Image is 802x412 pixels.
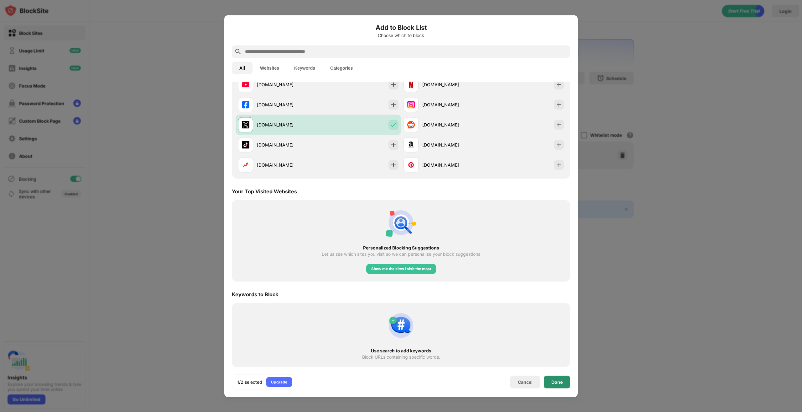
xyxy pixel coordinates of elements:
div: Personalized Blocking Suggestions [243,245,559,250]
img: personal-suggestions.svg [386,207,416,238]
div: [DOMAIN_NAME] [257,121,318,128]
div: 1/2 selected [237,379,262,385]
h6: Add to Block List [232,23,570,32]
button: Categories [323,62,360,74]
div: [DOMAIN_NAME] [257,142,318,148]
div: [DOMAIN_NAME] [422,162,484,168]
img: favicons [407,101,415,108]
div: [DOMAIN_NAME] [422,121,484,128]
div: Use search to add keywords [243,348,559,353]
img: favicons [407,121,415,128]
img: favicons [407,161,415,169]
div: Block URLs containing specific words. [362,354,440,359]
div: [DOMAIN_NAME] [257,81,318,88]
div: Let us see which sites you visit so we can personalize your block suggestions [322,251,480,256]
div: Choose which to block [232,33,570,38]
img: favicons [242,81,249,88]
div: Show me the sites I visit the most [371,266,431,272]
div: [DOMAIN_NAME] [422,81,484,88]
button: Websites [253,62,287,74]
img: favicons [242,121,249,128]
img: favicons [242,101,249,108]
button: Keywords [287,62,323,74]
div: [DOMAIN_NAME] [257,162,318,168]
button: All [232,62,253,74]
img: favicons [407,81,415,88]
img: block-by-keyword.svg [386,310,416,340]
img: favicons [407,141,415,148]
div: Upgrade [271,379,287,385]
img: favicons [242,141,249,148]
div: Done [551,379,563,384]
div: [DOMAIN_NAME] [422,142,484,148]
div: Cancel [518,379,533,385]
img: search.svg [234,48,242,55]
div: [DOMAIN_NAME] [422,101,484,108]
div: Your Top Visited Websites [232,188,297,194]
div: Keywords to Block [232,291,278,297]
div: [DOMAIN_NAME] [257,101,318,108]
img: favicons [242,161,249,169]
